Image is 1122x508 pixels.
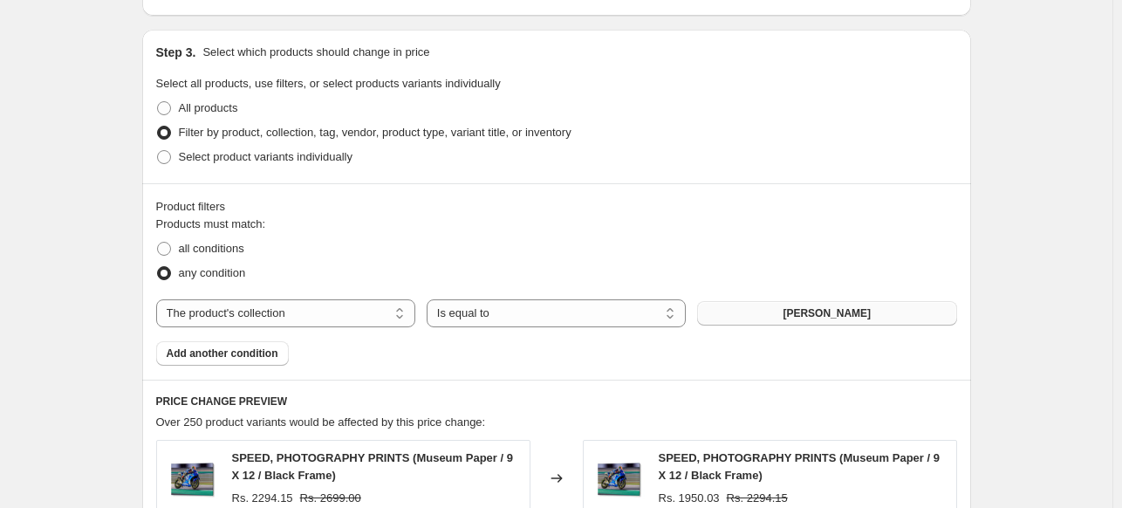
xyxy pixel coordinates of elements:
[727,490,788,507] strike: Rs. 2294.15
[179,266,246,279] span: any condition
[300,490,361,507] strike: Rs. 2699.00
[592,452,645,505] img: speed-bike-poster-in-Gallery-Wrap_80x.jpg
[156,217,266,230] span: Products must match:
[179,242,244,255] span: all conditions
[156,77,501,90] span: Select all products, use filters, or select products variants individually
[156,341,289,366] button: Add another condition
[167,347,278,360] span: Add another condition
[179,126,571,139] span: Filter by product, collection, tag, vendor, product type, variant title, or inventory
[156,415,486,429] span: Over 250 product variants would be affected by this price change:
[202,44,429,61] p: Select which products should change in price
[156,198,957,216] div: Product filters
[783,306,871,320] span: [PERSON_NAME]
[156,395,957,408] h6: PRICE CHANGE PREVIEW
[179,150,352,163] span: Select product variants individually
[156,44,196,61] h2: Step 3.
[697,301,956,326] button: ABDELKADER ALLAM
[232,490,293,507] div: Rs. 2294.15
[659,451,940,482] span: SPEED, PHOTOGRAPHY PRINTS (Museum Paper / 9 X 12 / Black Frame)
[659,490,720,507] div: Rs. 1950.03
[232,451,513,482] span: SPEED, PHOTOGRAPHY PRINTS (Museum Paper / 9 X 12 / Black Frame)
[166,452,218,505] img: speed-bike-poster-in-Gallery-Wrap_80x.jpg
[179,101,238,114] span: All products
